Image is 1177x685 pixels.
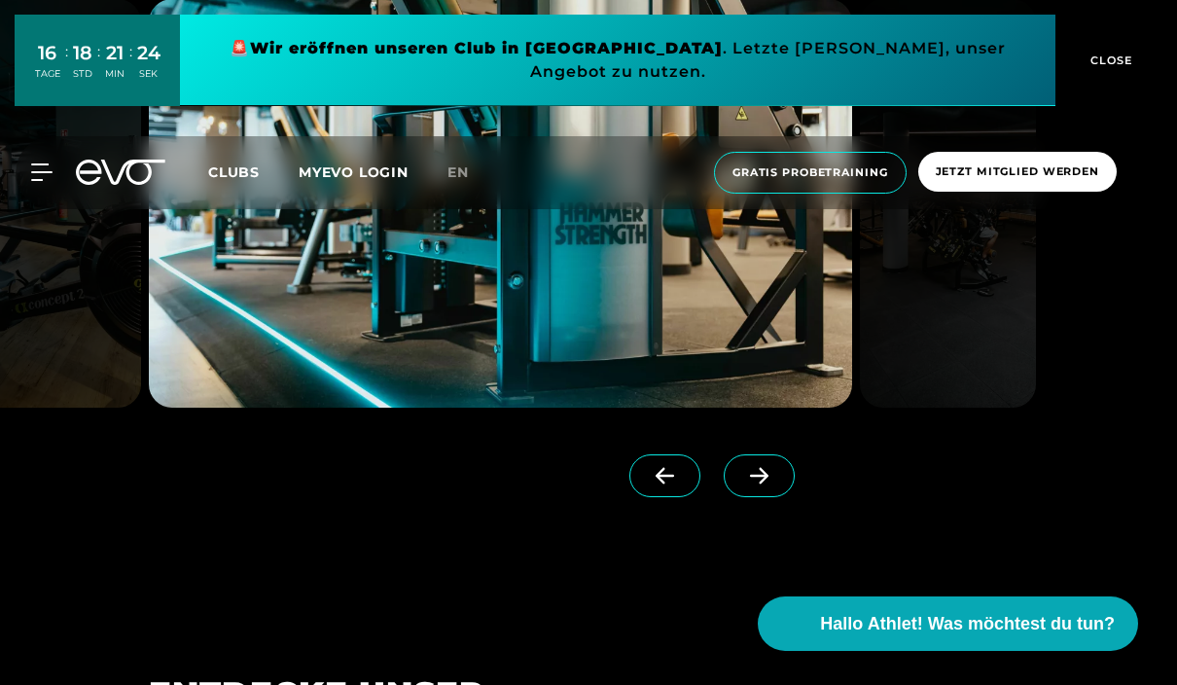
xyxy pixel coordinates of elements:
[105,39,125,67] div: 21
[447,162,492,184] a: en
[35,67,60,81] div: TAGE
[708,152,912,194] a: Gratis Probetraining
[73,67,92,81] div: STD
[447,163,469,181] span: en
[65,41,68,92] div: :
[129,41,132,92] div: :
[1086,52,1133,69] span: CLOSE
[137,67,160,81] div: SEK
[912,152,1123,194] a: Jetzt Mitglied werden
[105,67,125,81] div: MIN
[97,41,100,92] div: :
[936,163,1099,180] span: Jetzt Mitglied werden
[73,39,92,67] div: 18
[208,162,299,181] a: Clubs
[758,596,1138,651] button: Hallo Athlet! Was möchtest du tun?
[208,163,260,181] span: Clubs
[820,611,1115,637] span: Hallo Athlet! Was möchtest du tun?
[137,39,160,67] div: 24
[1055,15,1162,106] button: CLOSE
[299,163,409,181] a: MYEVO LOGIN
[732,164,888,181] span: Gratis Probetraining
[35,39,60,67] div: 16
